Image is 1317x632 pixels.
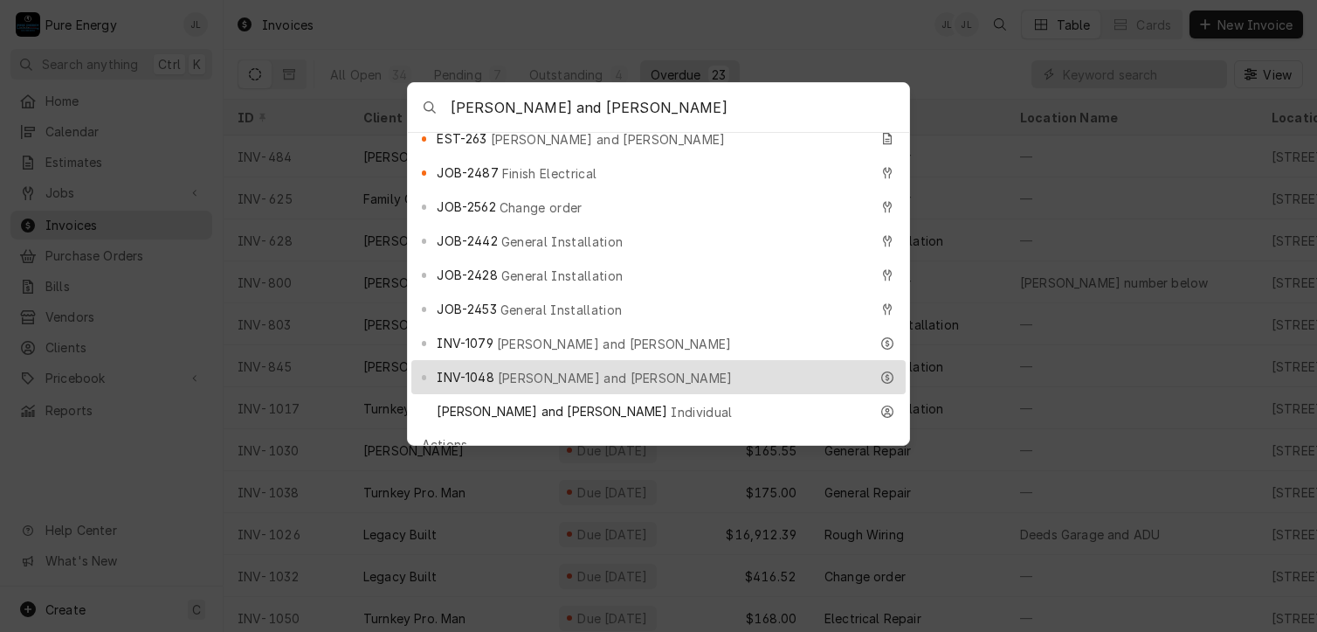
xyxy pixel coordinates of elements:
span: JOB-2428 [437,266,497,284]
span: INV-1079 [437,334,493,352]
span: Change order [500,198,583,217]
span: [PERSON_NAME] and [PERSON_NAME] [498,369,733,387]
div: Global Command Menu [407,82,910,446]
span: Individual [671,403,732,421]
span: General Installation [501,233,623,251]
input: Search anything [451,83,909,132]
span: EST-263 [437,129,486,148]
span: INV-1048 [437,368,493,386]
span: [PERSON_NAME] and [PERSON_NAME] [437,402,667,420]
span: General Installation [501,267,623,285]
span: Finish Electrical [502,164,596,183]
span: JOB-2453 [437,300,496,318]
span: [PERSON_NAME] and [PERSON_NAME] [497,335,732,353]
span: JOB-2487 [437,163,498,182]
span: JOB-2562 [437,198,495,216]
span: JOB-2442 [437,232,497,250]
span: General Installation [500,301,622,319]
span: [PERSON_NAME] and [PERSON_NAME] [491,130,726,149]
div: Actions [411,432,906,457]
